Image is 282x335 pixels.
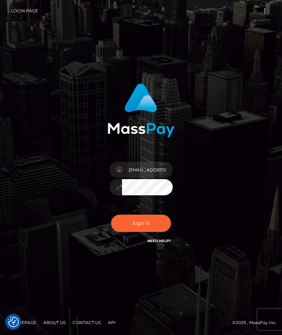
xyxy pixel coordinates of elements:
[105,317,118,328] a: API
[41,317,68,328] a: About Us
[108,83,174,137] img: MassPay Login
[111,215,171,232] button: Sign in
[70,317,104,328] a: Contact Us
[8,317,19,327] button: Consent Preferences
[5,319,277,327] div: © 2025 , MassPay Inc.
[122,162,173,178] input: Username...
[8,317,19,327] img: Revisit consent button
[8,317,39,328] a: Homepage
[147,239,171,243] a: Need Help?
[258,6,271,16] button: Toggle navigation
[11,4,38,18] a: Login Page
